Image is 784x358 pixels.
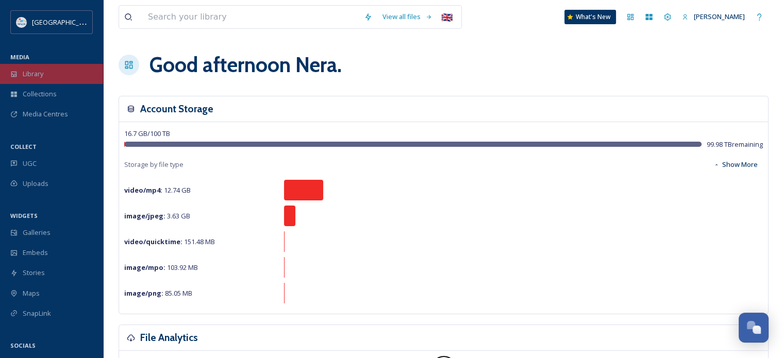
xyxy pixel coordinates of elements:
h3: File Analytics [140,330,198,345]
span: [PERSON_NAME] [694,12,745,21]
div: 🇬🇧 [438,8,456,26]
span: WIDGETS [10,212,38,219]
strong: video/mp4 : [124,185,162,195]
strong: image/jpeg : [124,211,165,220]
a: [PERSON_NAME] [677,7,750,27]
span: 103.92 MB [124,263,198,272]
span: 85.05 MB [124,288,192,298]
span: SOCIALS [10,342,36,349]
span: Media Centres [23,109,68,119]
span: 99.98 TB remaining [707,140,763,149]
span: [GEOGRAPHIC_DATA] [32,17,97,27]
img: HTZ_logo_EN.svg [16,17,27,27]
span: COLLECT [10,143,37,150]
span: SnapLink [23,309,51,318]
input: Search your library [143,6,359,28]
span: 3.63 GB [124,211,190,220]
span: Uploads [23,179,48,189]
span: Galleries [23,228,51,237]
span: 12.74 GB [124,185,191,195]
span: Collections [23,89,57,99]
span: Storage by file type [124,160,184,169]
button: Open Chat [739,313,769,343]
span: 16.7 GB / 100 TB [124,129,170,138]
span: Library [23,69,43,79]
span: MEDIA [10,53,29,61]
span: Embeds [23,248,48,258]
span: Maps [23,288,40,298]
strong: video/quicktime : [124,237,182,246]
span: 151.48 MB [124,237,215,246]
a: View all files [377,7,438,27]
strong: image/png : [124,288,163,298]
a: What's New [564,10,616,24]
button: Show More [708,155,763,175]
h1: Good afternoon Nera . [149,49,342,80]
h3: Account Storage [140,101,213,116]
span: UGC [23,159,37,168]
strong: image/mpo : [124,263,165,272]
span: Stories [23,268,45,278]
